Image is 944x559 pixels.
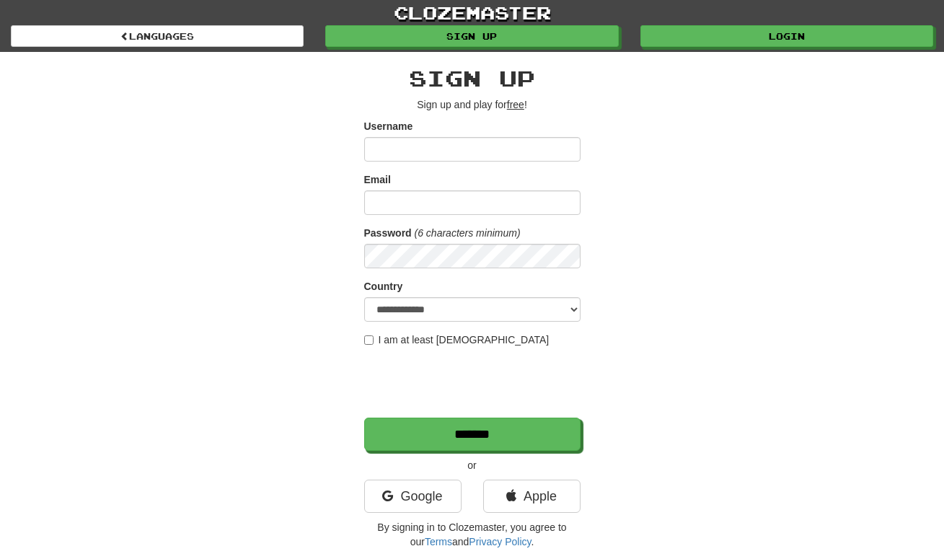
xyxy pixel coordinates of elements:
h2: Sign up [364,66,581,90]
a: Languages [11,25,304,47]
input: I am at least [DEMOGRAPHIC_DATA] [364,335,374,345]
iframe: reCAPTCHA [364,354,583,410]
label: Email [364,172,391,187]
a: Apple [483,480,581,513]
a: Terms [425,536,452,547]
a: Sign up [325,25,618,47]
label: I am at least [DEMOGRAPHIC_DATA] [364,333,550,347]
p: or [364,458,581,472]
a: Google [364,480,462,513]
label: Password [364,226,412,240]
label: Country [364,279,403,294]
u: free [507,99,524,110]
p: Sign up and play for ! [364,97,581,112]
em: (6 characters minimum) [415,227,521,239]
p: By signing in to Clozemaster, you agree to our and . [364,520,581,549]
a: Login [640,25,933,47]
a: Privacy Policy [469,536,531,547]
label: Username [364,119,413,133]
